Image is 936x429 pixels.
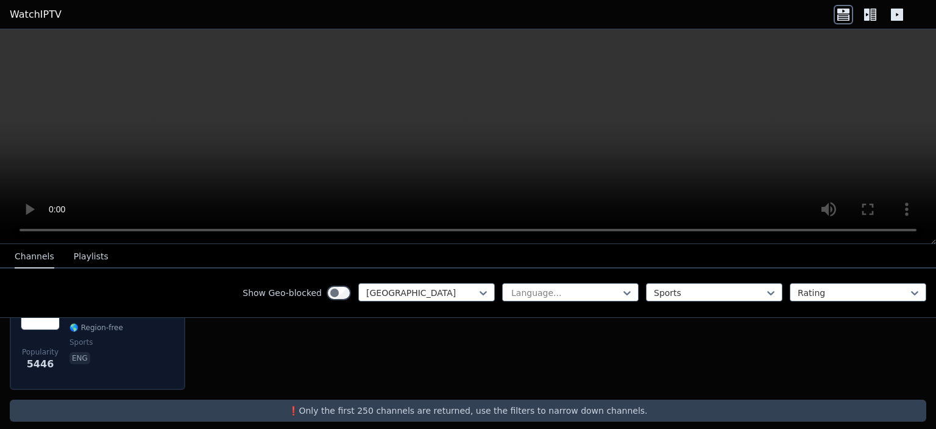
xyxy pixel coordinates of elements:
[69,352,90,364] p: eng
[15,405,921,417] p: ❗️Only the first 250 channels are returned, use the filters to narrow down channels.
[15,245,54,269] button: Channels
[74,245,108,269] button: Playlists
[69,323,123,333] span: 🌎 Region-free
[22,347,58,357] span: Popularity
[10,7,62,22] a: WatchIPTV
[243,287,322,299] label: Show Geo-blocked
[27,357,54,372] span: 5446
[69,337,93,347] span: sports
